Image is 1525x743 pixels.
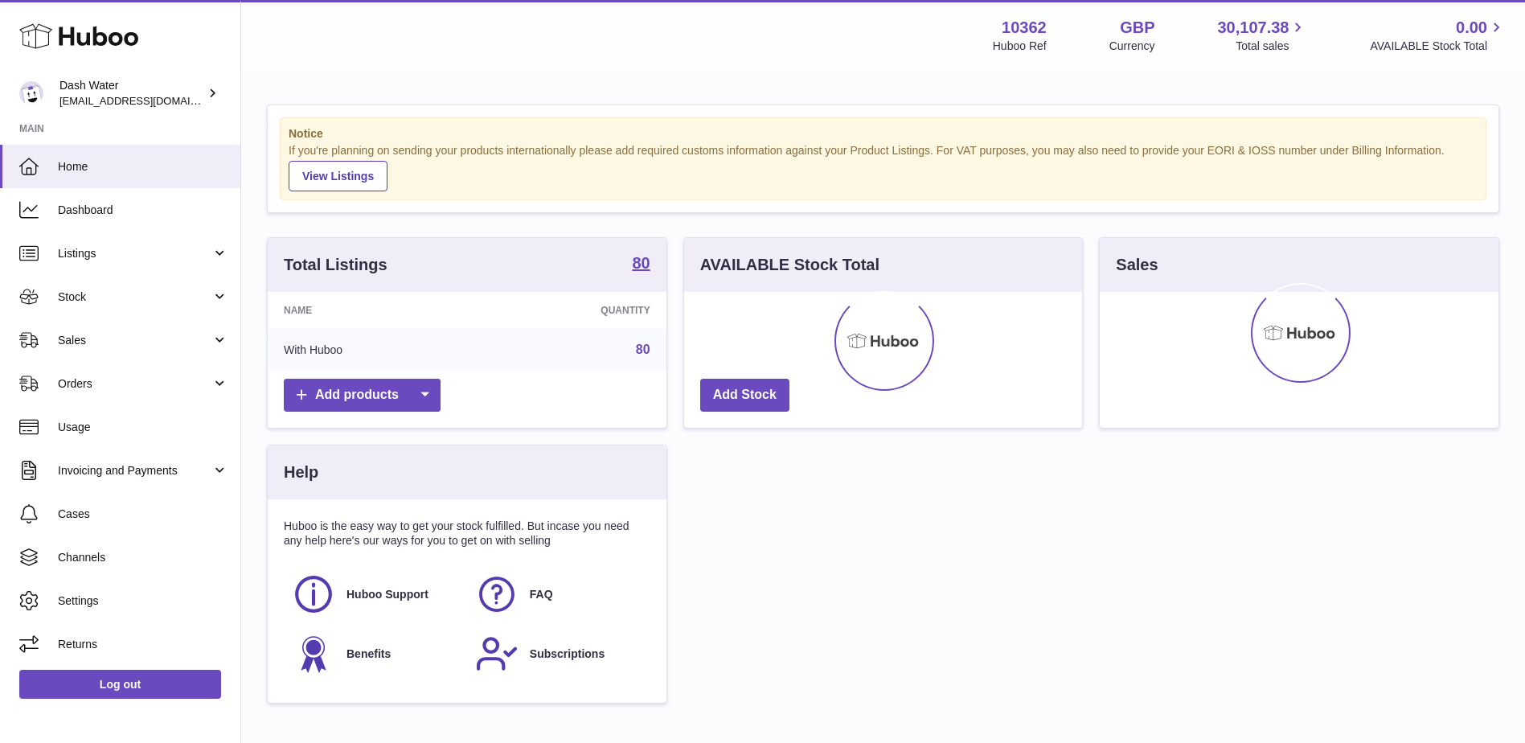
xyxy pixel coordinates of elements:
strong: 10362 [1002,17,1047,39]
div: Dash Water [59,78,204,109]
h3: Total Listings [284,254,387,276]
h3: AVAILABLE Stock Total [700,254,879,276]
a: 30,107.38 Total sales [1217,17,1307,54]
span: Huboo Support [346,587,428,602]
span: Benefits [346,647,391,662]
a: Log out [19,670,221,699]
img: orders@dash-water.com [19,81,43,105]
td: With Huboo [268,329,478,371]
a: View Listings [289,161,387,191]
div: If you're planning on sending your products internationally please add required customs informati... [289,143,1478,191]
a: 0.00 AVAILABLE Stock Total [1370,17,1506,54]
a: Huboo Support [292,573,459,616]
span: Returns [58,637,228,652]
span: Settings [58,593,228,609]
span: Total sales [1236,39,1307,54]
span: Home [58,159,228,174]
th: Quantity [478,292,666,329]
a: Benefits [292,632,459,675]
a: 80 [636,343,650,356]
span: Dashboard [58,203,228,218]
a: 80 [632,255,650,274]
span: FAQ [530,587,553,602]
a: Add products [284,379,441,412]
span: Cases [58,507,228,522]
strong: GBP [1120,17,1154,39]
span: Usage [58,420,228,435]
div: Currency [1109,39,1155,54]
span: Orders [58,376,211,392]
p: Huboo is the easy way to get your stock fulfilled. But incase you need any help here's our ways f... [284,519,650,549]
a: FAQ [475,573,642,616]
h3: Help [284,462,318,483]
span: Subscriptions [530,647,605,662]
span: Sales [58,333,211,348]
span: Listings [58,246,211,261]
span: 0.00 [1456,17,1487,39]
span: Channels [58,550,228,565]
a: Subscriptions [475,632,642,675]
strong: 80 [632,255,650,271]
strong: Notice [289,126,1478,142]
a: Add Stock [700,379,789,412]
div: Huboo Ref [993,39,1047,54]
span: Invoicing and Payments [58,463,211,478]
span: [EMAIL_ADDRESS][DOMAIN_NAME] [59,94,236,107]
span: 30,107.38 [1217,17,1289,39]
h3: Sales [1116,254,1158,276]
span: Stock [58,289,211,305]
span: AVAILABLE Stock Total [1370,39,1506,54]
th: Name [268,292,478,329]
